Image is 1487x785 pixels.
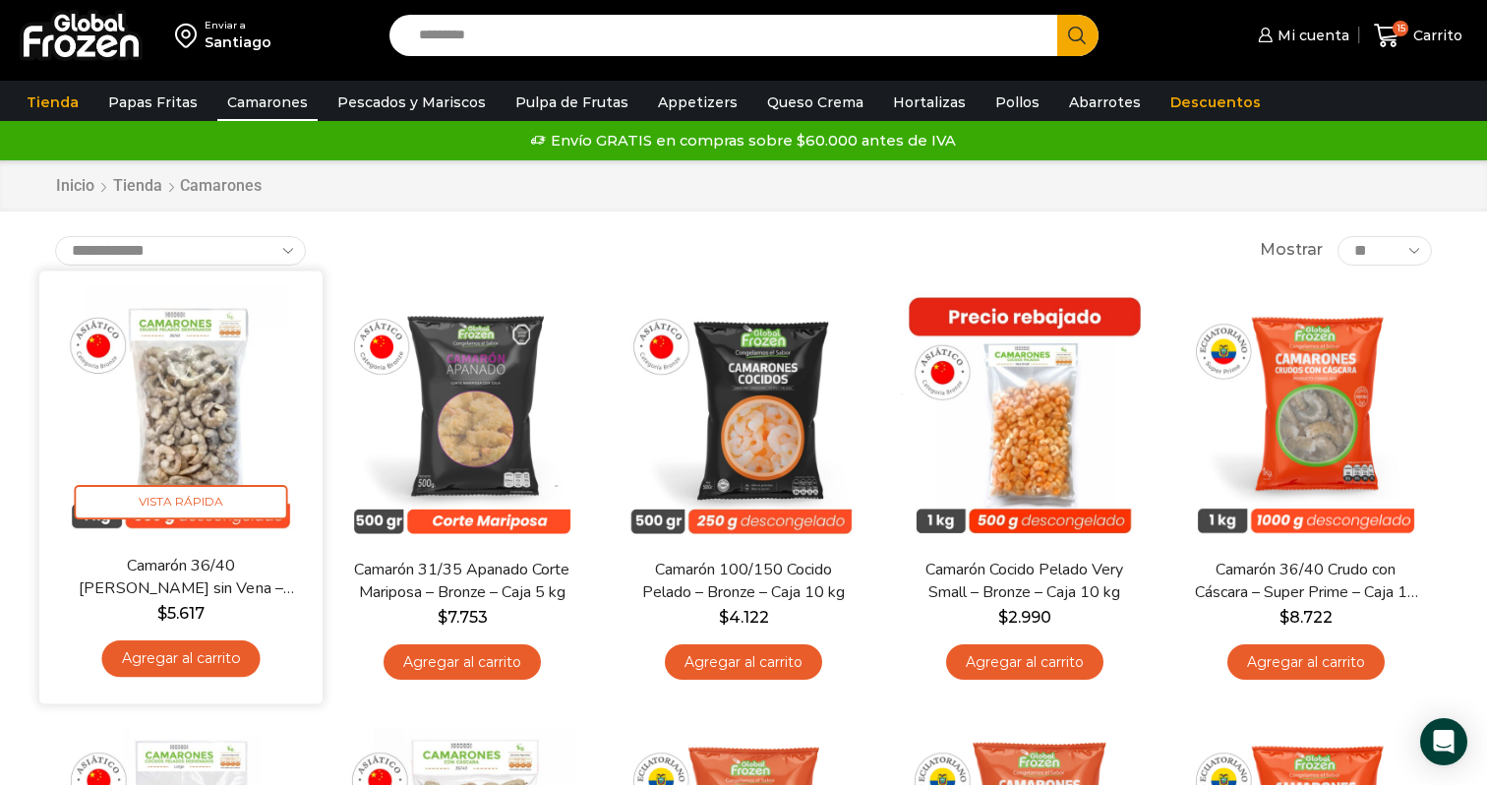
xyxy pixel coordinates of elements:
a: Camarón 31/35 Apanado Corte Mariposa – Bronze – Caja 5 kg [349,559,575,604]
span: $ [157,603,167,622]
nav: Breadcrumb [55,175,262,198]
a: Papas Fritas [98,84,208,121]
span: $ [438,608,447,627]
a: Queso Crema [757,84,873,121]
a: Inicio [55,175,95,198]
bdi: 2.990 [998,608,1051,627]
img: address-field-icon.svg [175,19,205,52]
span: Mi cuenta [1273,26,1349,45]
a: Camarones [217,84,318,121]
a: Pescados y Mariscos [327,84,496,121]
div: Enviar a [205,19,271,32]
div: Open Intercom Messenger [1420,718,1467,765]
a: Agregar al carrito: “Camarón 36/40 Crudo Pelado sin Vena - Bronze - Caja 10 kg” [101,640,260,677]
a: Pulpa de Frutas [506,84,638,121]
span: $ [719,608,729,627]
bdi: 5.617 [157,603,205,622]
bdi: 7.753 [438,608,488,627]
bdi: 8.722 [1279,608,1333,627]
a: Camarón 36/40 [PERSON_NAME] sin Vena – Bronze – Caja 10 kg [67,554,295,600]
a: Agregar al carrito: “Camarón 36/40 Crudo con Cáscara - Super Prime - Caja 10 kg” [1227,644,1385,681]
a: Agregar al carrito: “Camarón 31/35 Apanado Corte Mariposa - Bronze - Caja 5 kg” [384,644,541,681]
span: Carrito [1408,26,1462,45]
a: Camarón 36/40 Crudo con Cáscara – Super Prime – Caja 10 kg [1193,559,1419,604]
select: Pedido de la tienda [55,236,306,266]
a: Hortalizas [883,84,976,121]
bdi: 4.122 [719,608,769,627]
span: $ [998,608,1008,627]
span: 15 [1393,21,1408,36]
button: Search button [1057,15,1099,56]
a: 15 Carrito [1369,13,1467,59]
a: Mi cuenta [1253,16,1349,55]
a: Tienda [17,84,89,121]
a: Camarón 100/150 Cocido Pelado – Bronze – Caja 10 kg [630,559,857,604]
a: Agregar al carrito: “Camarón 100/150 Cocido Pelado - Bronze - Caja 10 kg” [665,644,822,681]
h1: Camarones [180,176,262,195]
span: Mostrar [1260,239,1323,262]
a: Pollos [985,84,1049,121]
a: Tienda [112,175,163,198]
span: Vista Rápida [75,485,288,519]
a: Descuentos [1160,84,1271,121]
span: $ [1279,608,1289,627]
a: Appetizers [648,84,747,121]
div: Santiago [205,32,271,52]
a: Camarón Cocido Pelado Very Small – Bronze – Caja 10 kg [912,559,1138,604]
a: Agregar al carrito: “Camarón Cocido Pelado Very Small - Bronze - Caja 10 kg” [946,644,1103,681]
a: Abarrotes [1059,84,1151,121]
